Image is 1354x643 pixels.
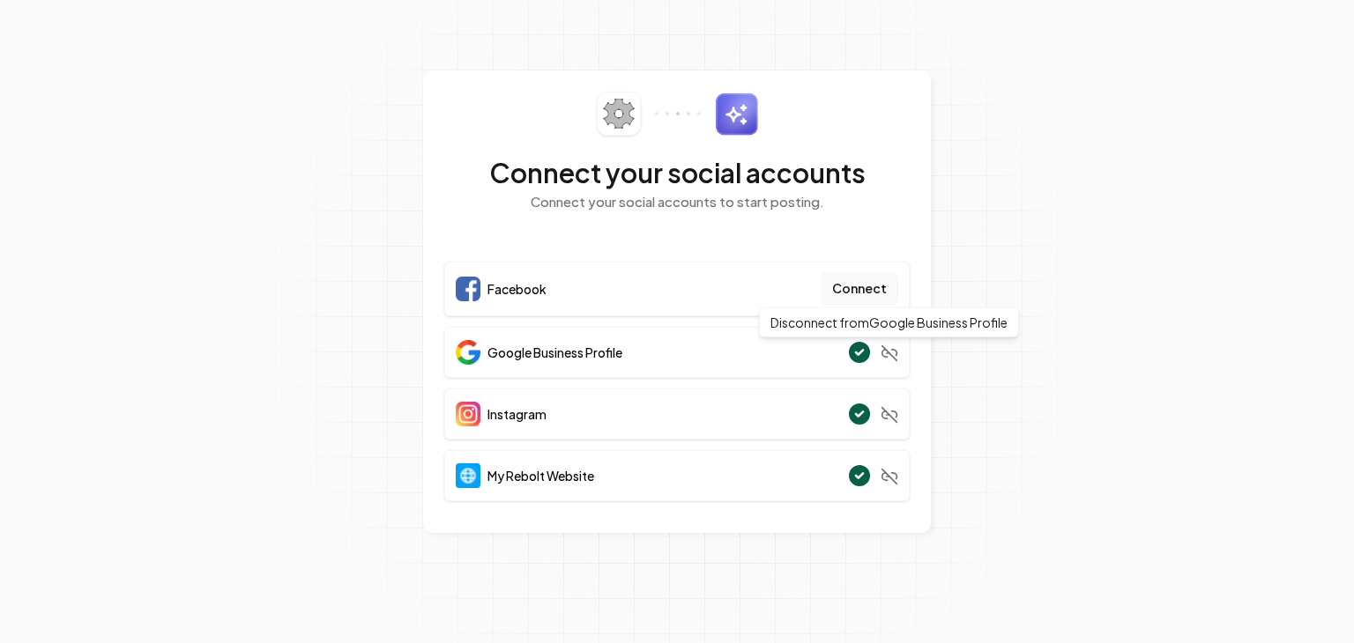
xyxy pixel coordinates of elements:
[655,112,701,115] img: connector-dots.svg
[487,467,594,484] span: My Rebolt Website
[456,402,480,426] img: Instagram
[444,192,910,212] p: Connect your social accounts to start posting.
[487,280,547,298] span: Facebook
[456,277,480,301] img: Facebook
[821,273,898,305] button: Connect
[715,92,758,136] img: sparkles.svg
[456,463,480,488] img: Website
[770,314,1008,330] span: Disconnect from Google Business Profile
[487,344,622,361] span: Google Business Profile
[487,405,547,423] span: Instagram
[456,340,480,365] img: Google
[444,157,910,188] h2: Connect your social accounts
